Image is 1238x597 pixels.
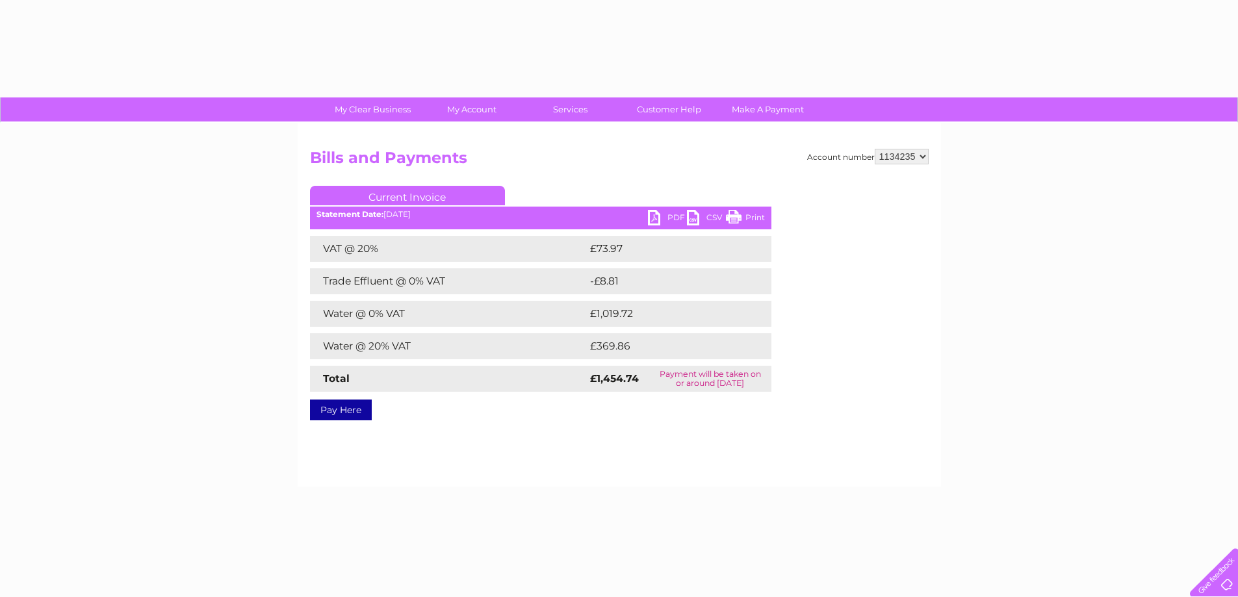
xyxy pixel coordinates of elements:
td: £369.86 [587,333,749,359]
strong: £1,454.74 [590,372,639,385]
td: Water @ 0% VAT [310,301,587,327]
h2: Bills and Payments [310,149,929,173]
a: Make A Payment [714,97,821,121]
a: Pay Here [310,400,372,420]
a: Customer Help [615,97,723,121]
a: PDF [648,210,687,229]
a: CSV [687,210,726,229]
td: Trade Effluent @ 0% VAT [310,268,587,294]
a: Current Invoice [310,186,505,205]
td: -£8.81 [587,268,743,294]
td: Water @ 20% VAT [310,333,587,359]
td: VAT @ 20% [310,236,587,262]
div: Account number [807,149,929,164]
a: Services [517,97,624,121]
a: Print [726,210,765,229]
td: £1,019.72 [587,301,750,327]
td: £73.97 [587,236,745,262]
strong: Total [323,372,350,385]
a: My Account [418,97,525,121]
a: My Clear Business [319,97,426,121]
td: Payment will be taken on or around [DATE] [649,366,771,392]
div: [DATE] [310,210,771,219]
b: Statement Date: [316,209,383,219]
